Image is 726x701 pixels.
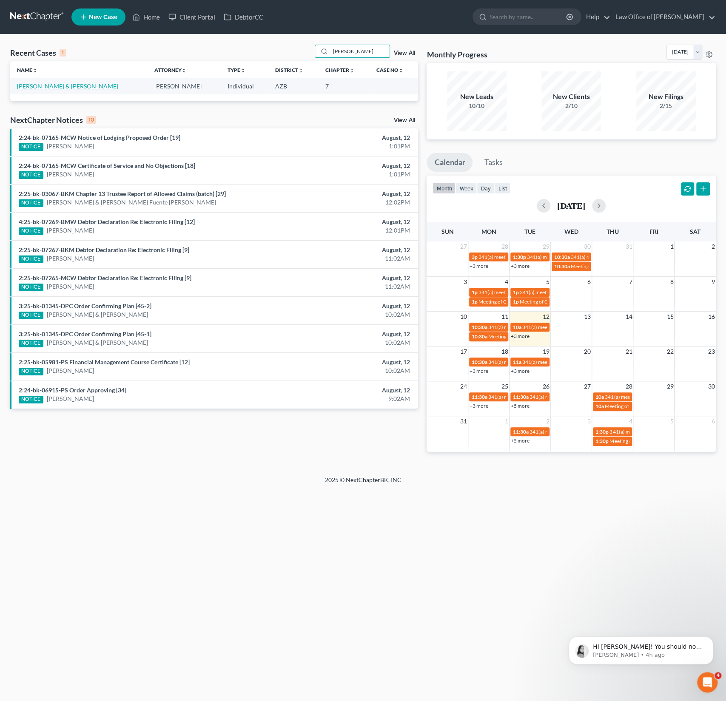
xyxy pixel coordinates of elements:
a: Chapterunfold_more [325,67,354,73]
i: unfold_more [32,68,37,73]
input: Search by name... [330,45,390,57]
a: [PERSON_NAME] & [PERSON_NAME] Fuente [PERSON_NAME] [47,198,216,207]
span: 10:30a [472,359,487,365]
div: NOTICE [19,396,43,403]
span: 1:30p [595,429,609,435]
div: New Clients [541,92,601,102]
div: Import and Export Claims [26,20,163,43]
a: Attorneyunfold_more [154,67,187,73]
div: August, 12 [285,246,410,254]
div: 2/15 [636,102,696,110]
a: [PERSON_NAME] [47,366,94,375]
span: 1p [472,289,478,295]
h3: Monthly Progress [427,49,487,60]
a: 4:25-bk-07269-BMW Debtor Declaration Re: Electronic Filing [12] [19,218,195,225]
span: 6 [711,416,716,426]
td: Individual [221,78,269,94]
button: Upload attachment [40,278,47,285]
span: 341(a) meeting for [PERSON_NAME] [571,254,653,260]
span: 5 [545,277,550,287]
div: [DATE] [7,94,163,105]
span: 8 [669,277,674,287]
span: 10a [513,324,521,330]
a: [PERSON_NAME] & [PERSON_NAME] [17,82,118,90]
i: unfold_more [298,68,303,73]
strong: Import and Export Claims [35,28,120,35]
img: Profile image for Operator [7,69,20,82]
div: Credit Report Integration [26,43,163,65]
a: Help [582,9,610,25]
span: 7 [628,277,633,287]
textarea: Message… [7,261,163,275]
div: NOTICE [19,143,43,151]
a: 2:24-bk-06915-PS Order Approving [34] [19,386,126,394]
span: 13 [583,312,592,322]
iframe: Intercom notifications message [556,619,726,678]
a: 2:25-bk-05981-PS Financial Management Course Certificate [12] [19,358,190,366]
span: 341(a) meeting for [PERSON_NAME] [530,429,612,435]
div: New Filings [636,92,696,102]
div: 10:02AM [285,366,410,375]
span: 27 [459,241,468,252]
div: Hi [PERSON_NAME]! I'll reach out to [GEOGRAPHIC_DATA] to get this resolved for you. I'll let you ... [14,110,133,143]
iframe: Intercom live chat [697,672,717,692]
td: [PERSON_NAME] [148,78,220,94]
div: NextChapter Notices [10,115,96,125]
div: NOTICE [19,199,43,207]
span: 9 [711,277,716,287]
span: 3p [472,254,478,260]
span: 1p [513,298,519,305]
div: Hi again! [PERSON_NAME] just got back to me. I can manually assign that report to your case. To d... [14,154,133,213]
span: 341(a) meeting for [PERSON_NAME] [530,394,612,400]
div: Hi again! [PERSON_NAME] just got back to me. I can manually assign that report to your case. To d... [7,149,140,218]
i: unfold_more [349,68,354,73]
span: 31 [459,416,468,426]
i: unfold_more [240,68,245,73]
span: 28 [501,241,509,252]
div: 12:01PM [285,226,410,235]
span: New Case [89,14,117,20]
div: August, 12 [285,302,410,310]
span: Fri [649,228,658,235]
span: 341(a) meeting for [PERSON_NAME] [488,359,570,365]
span: 16 [707,312,716,322]
span: 24 [459,381,468,392]
a: Case Nounfold_more [376,67,403,73]
span: 1p [472,298,478,305]
input: Search by name... [490,9,567,25]
button: go back [6,3,22,20]
div: NOTICE [19,255,43,263]
span: 12 [542,312,550,322]
button: week [456,182,477,194]
a: Tasks [476,153,510,172]
span: 10:30a [554,254,570,260]
a: View All [393,117,415,123]
span: 11:30a [513,429,529,435]
div: 10 [86,116,96,124]
span: 11a [513,359,521,365]
div: NOTICE [19,312,43,319]
span: 10:30a [472,324,487,330]
a: [PERSON_NAME] & [PERSON_NAME] [47,338,148,347]
div: 1 [60,49,66,57]
a: +3 more [470,368,488,374]
a: [PERSON_NAME] [47,394,94,403]
td: AZB [268,78,318,94]
a: [PERSON_NAME] [47,254,94,263]
div: August, 12 [285,133,410,142]
div: SS# 613-16-3768. Thanks. [77,230,157,238]
div: Lindsey says… [7,149,163,224]
span: 4 [504,277,509,287]
a: [PERSON_NAME] & [PERSON_NAME] [47,310,148,319]
a: Typeunfold_more [228,67,245,73]
span: 10 [459,312,468,322]
div: August, 12 [285,358,410,366]
div: 10:02AM [285,310,410,319]
span: 11:30a [513,394,529,400]
span: 5 [669,416,674,426]
span: Mon [481,228,496,235]
div: 12:02PM [285,198,410,207]
span: 341(a) meeting for [PERSON_NAME] [488,324,570,330]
